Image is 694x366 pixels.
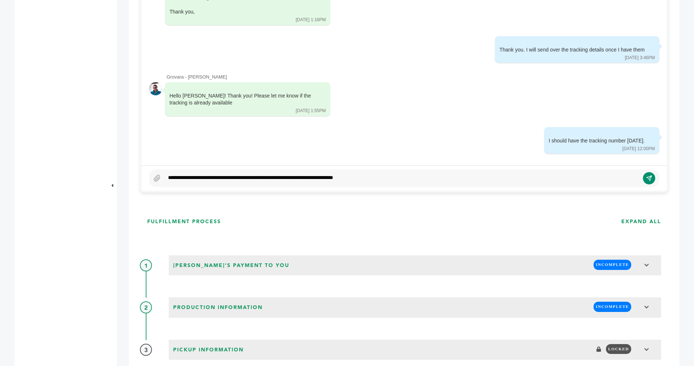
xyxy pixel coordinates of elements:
[606,344,631,354] span: LOCKED
[622,146,655,152] div: [DATE] 12:00PM
[594,260,631,270] span: INCOMPLETE
[169,92,316,107] div: Hello [PERSON_NAME]! Thank you! Please let me know if the tracking is already available
[625,55,655,61] div: [DATE] 3:46PM
[171,302,265,313] span: Production Information
[171,260,291,271] span: [PERSON_NAME]’s Payment to You
[621,218,661,225] h3: EXPAND ALL
[167,74,659,80] div: Grovara - [PERSON_NAME]
[296,108,326,114] div: [DATE] 1:55PM
[169,8,316,16] div: Thank you,
[594,302,631,312] span: INCOMPLETE
[147,218,221,225] h3: FULFILLMENT PROCESS
[549,137,645,145] div: I should have the tracking number [DATE].
[171,344,246,356] span: Pickup Information
[296,17,326,23] div: [DATE] 1:16PM
[499,46,645,54] div: Thank you. I will send over the tracking details once I have them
